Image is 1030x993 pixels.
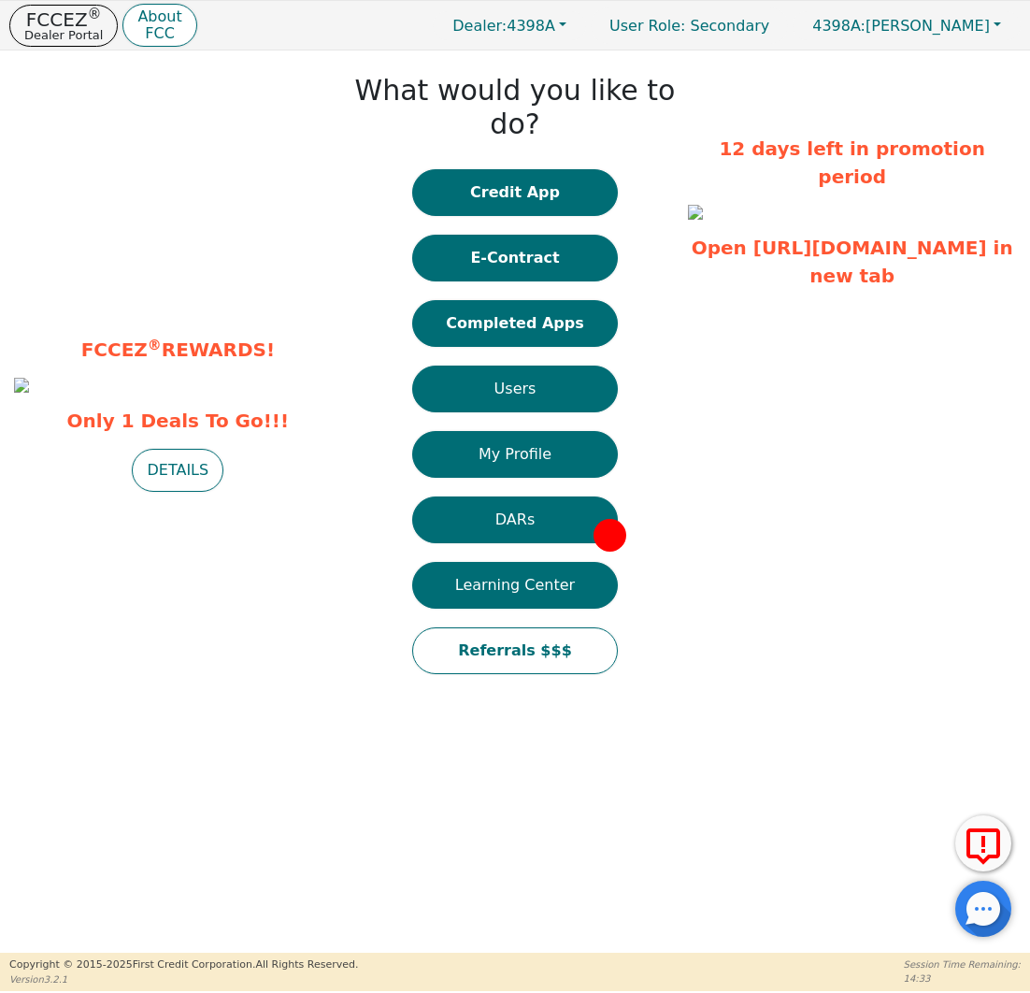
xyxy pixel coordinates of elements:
[9,957,358,973] p: Copyright © 2015- 2025 First Credit Corporation.
[688,135,1016,191] p: 12 days left in promotion period
[132,449,223,492] button: DETAILS
[9,972,358,986] p: Version 3.2.1
[452,17,555,35] span: 4398A
[412,366,618,412] button: Users
[609,17,685,35] span: User Role :
[148,337,162,353] sup: ®
[412,627,618,674] button: Referrals $$$
[24,29,103,41] p: Dealer Portal
[14,378,29,393] img: a55a6c03-5254-4198-937d-8a8adc6f6c2c
[88,6,102,22] sup: ®
[688,205,703,220] img: 6acef7e4-0249-4cbf-ab34-56e0a8c8dd11
[412,235,618,281] button: E-Contract
[412,496,618,543] button: DARs
[9,5,118,47] button: FCCEZ®Dealer Portal
[904,957,1021,971] p: Session Time Remaining:
[591,7,788,44] a: User Role: Secondary
[433,11,586,40] button: Dealer:4398A
[955,815,1011,871] button: Report Error to FCC
[351,74,680,141] h1: What would you like to do?
[137,9,181,24] p: About
[412,431,618,478] button: My Profile
[452,17,507,35] span: Dealer:
[412,300,618,347] button: Completed Apps
[14,407,342,435] span: Only 1 Deals To Go!!!
[137,26,181,41] p: FCC
[793,11,1021,40] button: 4398A:[PERSON_NAME]
[591,7,788,44] p: Secondary
[122,4,196,48] button: AboutFCC
[412,169,618,216] button: Credit App
[904,971,1021,986] p: 14:33
[255,958,358,971] span: All Rights Reserved.
[692,237,1013,287] a: Open [URL][DOMAIN_NAME] in new tab
[14,336,342,364] p: FCCEZ REWARDS!
[412,562,618,609] button: Learning Center
[24,10,103,29] p: FCCEZ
